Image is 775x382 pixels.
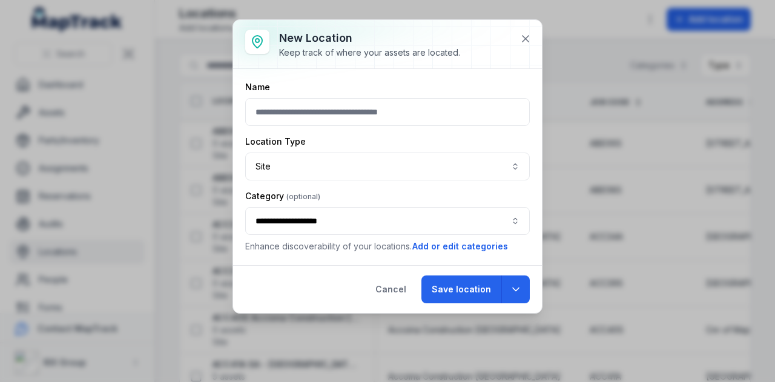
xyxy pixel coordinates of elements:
label: Location Type [245,136,306,148]
button: Save location [421,275,501,303]
button: Add or edit categories [412,240,509,253]
label: Name [245,81,270,93]
label: Category [245,190,320,202]
div: Keep track of where your assets are located. [279,47,460,59]
button: Site [245,153,530,180]
button: Cancel [365,275,417,303]
h3: New location [279,30,460,47]
p: Enhance discoverability of your locations. [245,240,530,253]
